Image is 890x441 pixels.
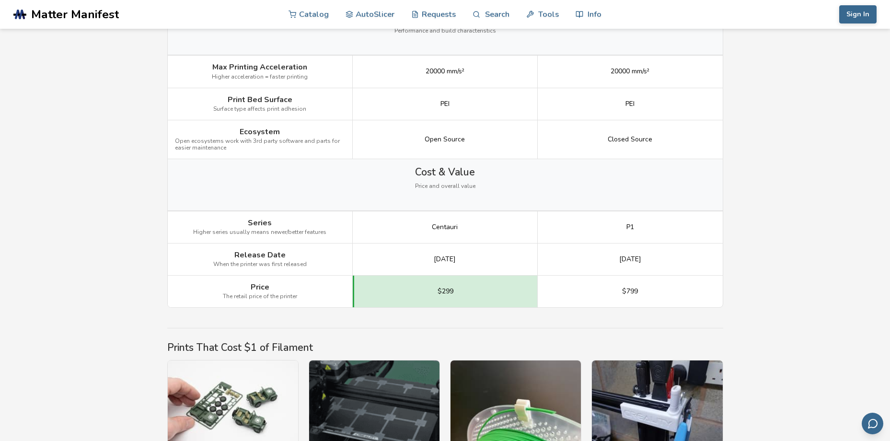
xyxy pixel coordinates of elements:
[622,288,638,295] span: $799
[625,100,635,108] span: PEI
[167,342,723,353] h2: Prints That Cost $1 of Filament
[626,223,634,231] span: P1
[175,138,345,151] span: Open ecosystems work with 3rd party software and parts for easier maintenance
[212,74,308,81] span: Higher acceleration = faster printing
[862,413,883,434] button: Send feedback via email
[248,219,272,227] span: Series
[228,95,292,104] span: Print Bed Surface
[839,5,877,23] button: Sign In
[415,183,475,190] span: Price and overall value
[234,251,286,259] span: Release Date
[251,283,269,291] span: Price
[619,255,641,263] span: [DATE]
[608,136,652,143] span: Closed Source
[611,68,649,75] span: 20000 mm/s²
[438,288,453,295] span: $299
[240,128,280,136] span: Ecosystem
[213,106,306,113] span: Surface type affects print adhesion
[213,261,307,268] span: When the printer was first released
[415,166,475,178] span: Cost & Value
[432,223,458,231] span: Centauri
[394,28,496,35] span: Performance and build characteristics
[440,100,450,108] span: PEI
[223,293,297,300] span: The retail price of the printer
[31,8,119,21] span: Matter Manifest
[426,68,464,75] span: 20000 mm/s²
[434,255,456,263] span: [DATE]
[212,63,307,71] span: Max Printing Acceleration
[425,136,465,143] span: Open Source
[193,229,326,236] span: Higher series usually means newer/better features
